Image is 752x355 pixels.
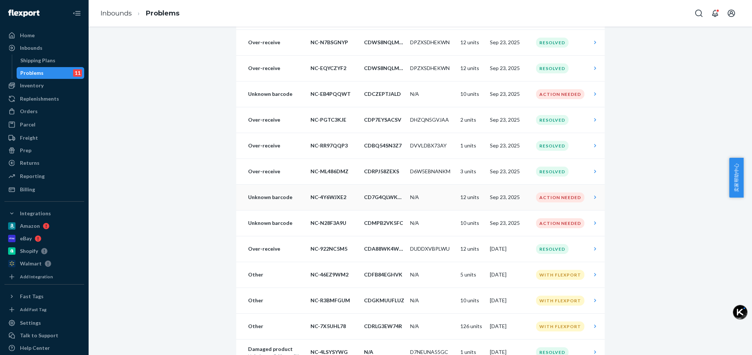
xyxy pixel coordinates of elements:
div: Fast Tags [20,293,44,300]
td: DHZQN5GVJAA [407,107,457,133]
td: 10 units [457,81,487,107]
div: Billing [20,186,35,193]
div: Resolved [536,63,569,73]
a: Inbounds [100,9,132,17]
p: NC-EQYCZYF2 [310,65,358,72]
td: DPZXSDHEKWN [407,55,457,81]
div: With Flexport [536,321,584,331]
div: Add Integration [20,274,53,280]
p: CDRPJ58ZEXS [364,168,404,175]
a: Problems [146,9,179,17]
div: Action Needed [536,89,584,99]
td: [DATE] [487,313,533,339]
a: Help Center [4,342,84,354]
div: Inbounds [20,44,42,52]
td: N/A [407,81,457,107]
td: D6W5EBNANKM [407,159,457,184]
p: CDGKMUUFLUZ [364,297,404,304]
a: Talk to Support [4,330,84,341]
p: NC-PGTC3KJE [310,116,358,123]
div: Replenishments [20,95,59,102]
button: Open account menu [724,6,739,21]
td: [DATE] [487,236,533,262]
div: Add Fast Tag [20,306,47,313]
a: Add Fast Tag [4,305,84,314]
div: Shopify [20,247,38,255]
p: Over-receive [248,116,305,123]
div: Resolved [536,115,569,125]
img: Flexport logo [8,10,40,17]
a: Add Integration [4,272,84,281]
td: 3 units [457,159,487,184]
p: CDFB84EGHVK [364,271,404,278]
td: 5 units [457,262,487,288]
td: Sep 23, 2025 [487,159,533,184]
td: [DATE] [487,288,533,313]
button: Open Search Box [691,6,706,21]
p: Unknown barcode [248,194,305,201]
p: NC-RR97QQP3 [310,142,358,149]
a: Replenishments [4,93,84,105]
p: CDRLG3EW74R [364,323,404,330]
div: With Flexport [536,296,584,306]
td: 12 units [457,236,487,262]
p: NC-N7BSGNYP [310,39,358,46]
div: With Flexport [536,270,584,280]
div: Resolved [536,244,569,254]
p: CDCZEPTJALD [364,90,404,98]
td: N/A [407,262,457,288]
p: CDMPB2VK5FC [364,219,404,227]
td: 12 units [457,29,487,55]
div: Shipping Plans [20,57,55,64]
p: NC-ML486DMZ [310,168,358,175]
button: 卖家帮助中心 [729,158,744,198]
p: NC-R3BMFGUM [310,297,358,304]
p: CDA88WK4WST [364,245,404,253]
a: Settings [4,317,84,329]
p: Other [248,271,305,278]
div: Help Center [20,344,50,352]
td: 126 units [457,313,487,339]
div: Walmart [20,260,42,267]
p: NC-EB4PQQWT [310,90,358,98]
div: Resolved [536,38,569,48]
p: Unknown barcode [248,219,305,227]
p: Other [248,297,305,304]
p: Other [248,323,305,330]
td: [DATE] [487,262,533,288]
p: Over-receive [248,39,305,46]
p: NC-N28F3A9U [310,219,358,227]
div: Inventory [20,82,44,89]
td: N/A [407,184,457,210]
div: Settings [20,319,41,327]
a: Orders [4,105,84,117]
td: 12 units [457,184,487,210]
td: Sep 23, 2025 [487,29,533,55]
td: 12 units [457,55,487,81]
div: Integrations [20,210,51,217]
button: Close Navigation [69,6,84,21]
a: eBay [4,233,84,244]
td: 1 units [457,133,487,159]
td: Sep 23, 2025 [487,81,533,107]
div: eBay [20,235,32,242]
p: CDP7EYSACSV [364,116,404,123]
a: Shipping Plans [17,55,85,66]
a: Amazon [4,220,84,232]
ol: breadcrumbs [95,3,185,24]
a: Home [4,29,84,41]
p: Over-receive [248,245,305,253]
p: Over-receive [248,142,305,149]
div: Orders [20,108,38,115]
p: NC-46EZ9WM2 [310,271,358,278]
td: N/A [407,288,457,313]
a: Reporting [4,170,84,182]
a: Prep [4,145,84,156]
p: Over-receive [248,168,305,175]
button: Fast Tags [4,290,84,302]
p: Over-receive [248,65,305,72]
p: CDWS8NQLM34 [364,65,404,72]
div: Problems [20,69,44,77]
a: Inbounds [4,42,84,54]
